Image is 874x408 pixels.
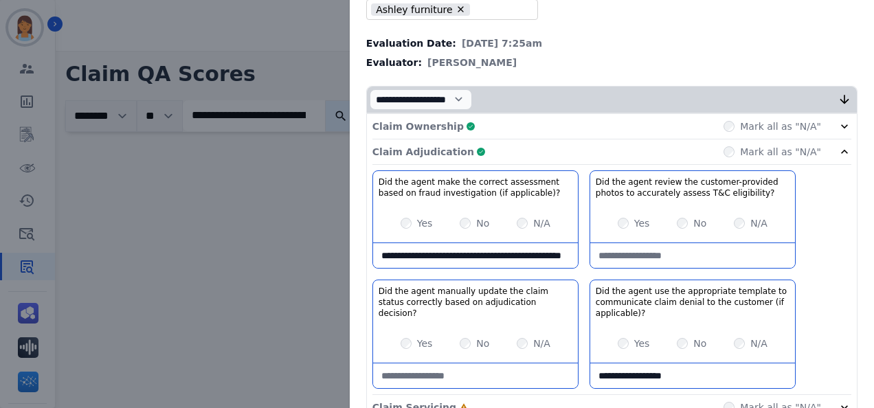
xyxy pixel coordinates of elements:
label: Yes [634,337,650,350]
h3: Did the agent make the correct assessment based on fraud investigation (if applicable)? [379,177,572,199]
h3: Did the agent manually update the claim status correctly based on adjudication decision? [379,286,572,319]
label: N/A [750,216,767,230]
label: N/A [750,337,767,350]
button: Remove Ashley furniture [456,4,466,14]
p: Claim Ownership [372,120,464,133]
label: No [476,337,489,350]
h3: Did the agent use the appropriate template to communicate claim denial to the customer (if applic... [596,286,789,319]
div: Evaluation Date: [366,36,858,50]
label: N/A [533,216,550,230]
label: N/A [533,337,550,350]
label: Yes [417,337,433,350]
label: No [693,337,706,350]
p: Claim Adjudication [372,145,474,159]
label: Yes [417,216,433,230]
label: No [693,216,706,230]
span: [PERSON_NAME] [427,56,517,69]
ul: selected options [370,1,529,18]
label: Mark all as "N/A" [740,120,821,133]
div: Evaluator: [366,56,858,69]
label: Yes [634,216,650,230]
span: [DATE] 7:25am [462,36,542,50]
label: No [476,216,489,230]
label: Mark all as "N/A" [740,145,821,159]
h3: Did the agent review the customer-provided photos to accurately assess T&C eligibility? [596,177,789,199]
li: Ashley furniture [371,3,470,16]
